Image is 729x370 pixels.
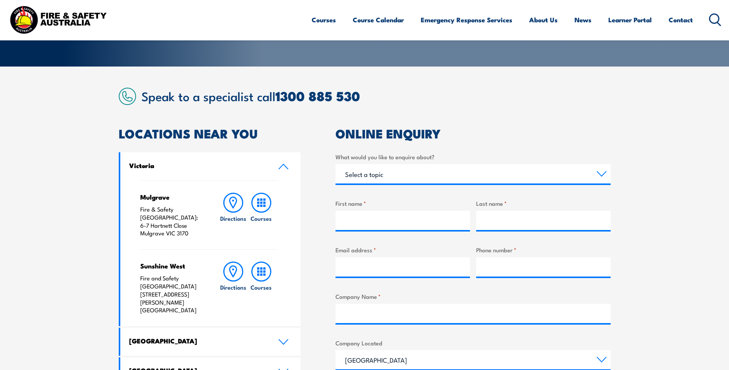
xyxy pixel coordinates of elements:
[129,337,267,345] h4: [GEOGRAPHIC_DATA]
[353,10,404,30] a: Course Calendar
[335,152,611,161] label: What would you like to enquire about?
[220,214,246,222] h6: Directions
[247,262,275,314] a: Courses
[219,262,247,314] a: Directions
[120,152,301,180] a: Victoria
[120,328,301,356] a: [GEOGRAPHIC_DATA]
[575,10,591,30] a: News
[140,205,204,237] p: Fire & Safety [GEOGRAPHIC_DATA]: 6-7 Hartnett Close Mulgrave VIC 3170
[312,10,336,30] a: Courses
[276,85,360,106] a: 1300 885 530
[219,193,247,237] a: Directions
[335,338,611,347] label: Company Located
[335,199,470,208] label: First name
[335,292,611,301] label: Company Name
[140,274,204,314] p: Fire and Safety [GEOGRAPHIC_DATA] [STREET_ADDRESS][PERSON_NAME] [GEOGRAPHIC_DATA]
[421,10,512,30] a: Emergency Response Services
[119,128,301,138] h2: LOCATIONS NEAR YOU
[529,10,558,30] a: About Us
[247,193,275,237] a: Courses
[140,262,204,270] h4: Sunshine West
[335,128,611,138] h2: ONLINE ENQUIRY
[129,161,267,170] h4: Victoria
[140,193,204,201] h4: Mulgrave
[476,245,611,254] label: Phone number
[251,214,272,222] h6: Courses
[251,283,272,291] h6: Courses
[220,283,246,291] h6: Directions
[608,10,652,30] a: Learner Portal
[141,89,611,103] h2: Speak to a specialist call
[476,199,611,208] label: Last name
[335,245,470,254] label: Email address
[669,10,693,30] a: Contact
